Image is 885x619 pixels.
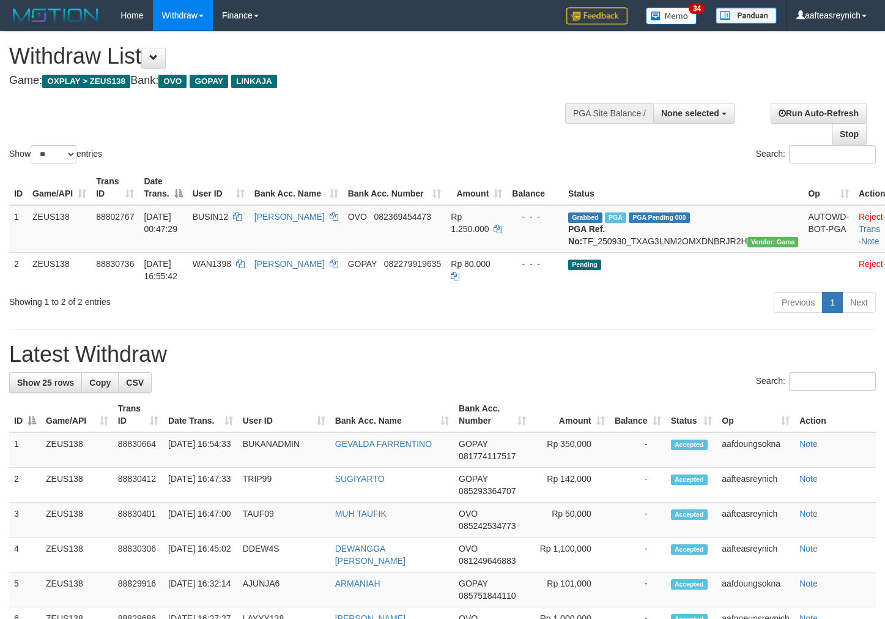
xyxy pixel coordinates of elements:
a: DEWANGGA [PERSON_NAME] [335,544,405,566]
span: BUSIN12 [193,212,228,222]
span: Rp 80.000 [451,259,491,269]
td: 88830401 [113,503,163,538]
td: ZEUS138 [28,252,91,287]
a: [PERSON_NAME] [254,259,325,269]
span: Copy [89,378,111,388]
span: GOPAY [348,259,377,269]
td: Rp 101,000 [531,572,610,607]
span: [DATE] 00:47:29 [144,212,177,234]
th: Balance: activate to sort column ascending [610,397,666,432]
span: GOPAY [190,75,228,88]
span: Accepted [671,544,708,555]
td: 5 [9,572,41,607]
input: Search: [789,372,876,391]
td: ZEUS138 [41,468,113,503]
a: ARMANIAH [335,579,380,588]
h1: Latest Withdraw [9,342,876,367]
td: ZEUS138 [41,572,113,607]
span: CSV [126,378,144,388]
td: AUTOWD-BOT-PGA [803,205,854,253]
a: MUH TAUFIK [335,509,387,519]
a: Note [799,579,818,588]
h4: Game: Bank: [9,75,578,87]
td: [DATE] 16:32:14 [163,572,238,607]
td: TRIP99 [238,468,330,503]
th: Status: activate to sort column ascending [666,397,717,432]
td: 1 [9,205,28,253]
span: Copy 081774117517 to clipboard [459,451,516,461]
label: Search: [756,145,876,163]
div: - - - [512,211,558,223]
span: Pending [568,260,601,270]
td: - [610,572,666,607]
a: Copy [81,372,119,393]
span: 88802767 [96,212,134,222]
th: Amount: activate to sort column ascending [446,170,507,205]
label: Search: [756,372,876,391]
span: Marked by aafsreyleap [605,212,626,223]
td: 88830664 [113,432,163,468]
span: Copy 081249646883 to clipboard [459,556,516,566]
a: Note [799,439,818,449]
th: Bank Acc. Number: activate to sort column ascending [454,397,531,432]
div: PGA Site Balance / [565,103,653,124]
span: GOPAY [459,439,487,449]
td: 3 [9,503,41,538]
td: ZEUS138 [41,432,113,468]
img: panduan.png [716,7,777,24]
td: [DATE] 16:47:00 [163,503,238,538]
th: User ID: activate to sort column ascending [238,397,330,432]
td: [DATE] 16:47:33 [163,468,238,503]
th: User ID: activate to sort column ascending [188,170,250,205]
span: Rp 1.250.000 [451,212,489,234]
th: ID: activate to sort column descending [9,397,41,432]
span: Accepted [671,440,708,450]
select: Showentries [31,145,76,163]
div: Showing 1 to 2 of 2 entries [9,291,360,308]
span: Vendor URL: https://trx31.1velocity.biz [747,237,799,247]
th: Balance [507,170,563,205]
a: Reject [859,212,883,222]
th: Trans ID: activate to sort column ascending [91,170,139,205]
span: Copy 085293364707 to clipboard [459,486,516,496]
span: Show 25 rows [17,378,74,388]
td: 88829916 [113,572,163,607]
td: 2 [9,252,28,287]
b: PGA Ref. No: [568,224,605,246]
a: Note [861,236,879,246]
h1: Withdraw List [9,44,578,69]
a: Previous [774,292,823,313]
td: aafteasreynich [717,538,794,572]
a: Run Auto-Refresh [771,103,867,124]
span: GOPAY [459,579,487,588]
td: 1 [9,432,41,468]
a: Reject [859,259,883,269]
div: - - - [512,258,558,270]
td: - [610,538,666,572]
span: Accepted [671,509,708,520]
a: Show 25 rows [9,372,82,393]
th: Bank Acc. Number: activate to sort column ascending [343,170,446,205]
span: OVO [158,75,187,88]
td: Rp 50,000 [531,503,610,538]
td: Rp 142,000 [531,468,610,503]
input: Search: [789,145,876,163]
a: Note [799,474,818,484]
span: OXPLAY > ZEUS138 [42,75,130,88]
td: ZEUS138 [41,538,113,572]
span: Accepted [671,475,708,485]
a: 1 [822,292,843,313]
td: AJUNJA6 [238,572,330,607]
th: Game/API: activate to sort column ascending [41,397,113,432]
span: Copy 082279919635 to clipboard [384,259,441,269]
td: 88830306 [113,538,163,572]
th: Bank Acc. Name: activate to sort column ascending [250,170,343,205]
th: ID [9,170,28,205]
label: Show entries [9,145,102,163]
th: Amount: activate to sort column ascending [531,397,610,432]
td: 4 [9,538,41,572]
th: Op: activate to sort column ascending [717,397,794,432]
a: Note [799,544,818,553]
span: WAN1398 [193,259,231,269]
td: ZEUS138 [41,503,113,538]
